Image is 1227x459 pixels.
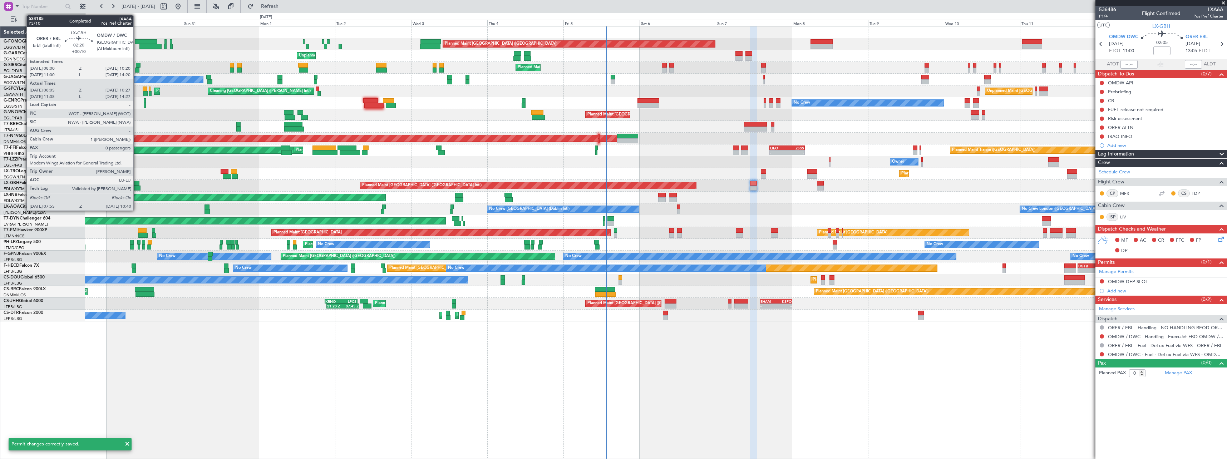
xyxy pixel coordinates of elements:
a: LTBA/ISL [4,127,20,133]
a: G-ENRGPraetor 600 [4,98,44,103]
div: No Crew [235,263,252,273]
span: G-JAGA [4,75,20,79]
span: Pax [1098,359,1106,367]
span: F-HECD [4,263,19,268]
button: Only With Activity [8,14,78,25]
div: [DATE] [87,14,99,20]
a: EDLW/DTM [4,198,25,203]
a: G-VNORChallenger 650 [4,110,52,114]
span: Leg Information [1098,150,1134,158]
a: G-JAGAPhenom 300 [4,75,45,79]
div: 07:45 Z [343,304,359,308]
div: Sat 6 [640,20,716,26]
a: T7-DYNChallenger 604 [4,216,50,221]
div: RJTT [1093,264,1107,268]
div: Tue 2 [335,20,411,26]
span: Services [1098,296,1117,304]
span: (0/2) [1201,296,1212,303]
div: [DATE] [260,14,272,20]
a: LX-INBFalcon 900EX EASy II [4,193,60,197]
a: EGLF/FAB [4,115,22,121]
div: CP [1107,189,1118,197]
div: KRNO [325,299,341,303]
div: OMDW DEP SLOT [1108,278,1148,285]
div: Planned Maint Tianjin ([GEOGRAPHIC_DATA]) [952,145,1035,156]
div: CB [1108,98,1114,104]
div: Mon 1 [259,20,335,26]
span: Refresh [255,4,285,9]
span: Permits [1098,258,1115,267]
a: T7-BREChallenger 604 [4,122,49,126]
a: F-HECDFalcon 7X [4,263,39,268]
div: Add new [1107,142,1223,148]
div: Owner Ibiza [88,74,110,85]
a: EGLF/FAB [4,68,22,74]
div: Permit changes correctly saved. [11,441,121,448]
a: OMDW / DWC - Handling - ExecuJet FBO OMDW / DWC [1108,334,1223,340]
button: UTC [1097,22,1110,28]
div: Sun 7 [716,20,792,26]
div: IRAQ INFO [1108,133,1132,139]
span: G-VNOR [4,110,21,114]
a: 9H-LPZLegacy 500 [4,240,41,244]
div: ISP [1107,213,1118,221]
span: T7-FFI [4,145,16,150]
a: EDLW/DTM [4,186,25,192]
a: OMDW / DWC - Fuel - DeLux Fuel via WFS - OMDW / DWC [1108,351,1223,357]
span: Dispatch To-Dos [1098,70,1134,78]
span: MF [1121,237,1128,244]
a: TDP [1192,190,1208,197]
a: LFMD/CEQ [4,245,24,251]
div: Cleaning [GEOGRAPHIC_DATA] ([PERSON_NAME] Intl) [210,86,311,97]
div: Planned Maint [GEOGRAPHIC_DATA] ([GEOGRAPHIC_DATA]) [375,298,488,309]
div: Wed 3 [411,20,487,26]
div: Planned Maint Sofia [442,310,478,321]
input: --:-- [1120,60,1138,69]
div: Unplanned Maint [PERSON_NAME] [299,50,364,61]
span: ETOT [1109,48,1121,55]
a: G-GARECessna Citation XLS+ [4,51,63,55]
span: CS-DOU [4,275,20,280]
div: Tue 9 [868,20,944,26]
span: LX-GBH [1152,23,1170,30]
a: G-SPCYLegacy 650 [4,87,42,91]
span: (0/1) [1201,258,1212,266]
div: Planned Maint [GEOGRAPHIC_DATA] ([GEOGRAPHIC_DATA]) [518,62,630,73]
div: Planned Maint [GEOGRAPHIC_DATA] (Ataturk) [457,310,542,321]
span: (0/0) [1201,359,1212,366]
span: G-GARE [4,51,20,55]
a: LIV [1120,214,1136,220]
a: EGGW/LTN [4,80,25,85]
div: Prebriefing [1108,89,1131,95]
div: Flight Confirmed [1142,10,1181,17]
span: FFC [1176,237,1184,244]
a: LX-TROLegacy 650 [4,169,42,173]
span: LXA6A [1193,6,1223,13]
span: CR [1158,237,1164,244]
div: Planned Maint [GEOGRAPHIC_DATA] [274,227,342,238]
span: LX-TRO [4,169,19,173]
span: OMDW DWC [1109,34,1138,41]
div: Owner [892,157,904,167]
a: DNMM/LOS [4,139,26,144]
div: No Crew [159,251,176,262]
span: CS-DTR [4,311,19,315]
div: Planned Maint [GEOGRAPHIC_DATA] ([GEOGRAPHIC_DATA]) [813,275,925,285]
span: LX-INB [4,193,18,197]
a: EGSS/STN [4,104,23,109]
span: T7-EMI [4,228,18,232]
span: ELDT [1199,48,1210,55]
div: Planned Maint [GEOGRAPHIC_DATA] ([GEOGRAPHIC_DATA]) [587,298,700,309]
a: LFPB/LBG [4,316,22,321]
div: Wed 10 [944,20,1020,26]
span: T7-LZZI [4,157,18,162]
span: T7-N1960 [4,134,24,138]
a: EGLF/FAB [4,163,22,168]
div: - [760,304,776,308]
div: No Crew [448,263,464,273]
span: G-SIRS [4,63,17,67]
span: 11:00 [1123,48,1134,55]
div: - [1093,268,1107,273]
span: Cabin Crew [1098,202,1125,210]
div: - [776,304,791,308]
